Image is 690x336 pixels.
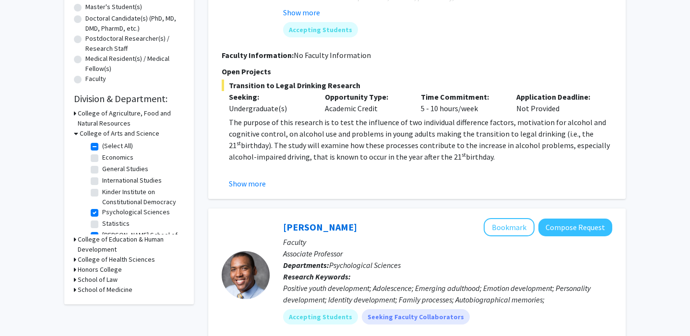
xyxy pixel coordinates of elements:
[283,248,612,259] p: Associate Professor
[509,91,605,114] div: Not Provided
[102,175,162,185] label: International Studies
[283,260,329,270] b: Departments:
[85,74,106,84] label: Faculty
[85,13,184,34] label: Doctoral Candidate(s) (PhD, MD, DMD, PharmD, etc.)
[222,50,294,60] b: Faculty Information:
[318,91,414,114] div: Academic Credit
[78,255,155,265] h3: College of Health Sciences
[229,140,610,162] span: birthday). The study will examine how these processes contribute to the increase in alcohol probl...
[78,108,184,128] h3: College of Agriculture, Food and Natural Resources
[78,275,118,285] h3: School of Law
[283,282,612,305] div: Positive youth development; Adolescence; Emerging adulthood; Emotion development; Personality dev...
[329,260,401,270] span: Psychological Sciences
[7,293,41,329] iframe: Chat
[85,2,142,12] label: Master's Student(s)
[283,7,320,18] button: Show more
[237,139,241,147] sup: st
[222,80,612,91] span: Transition to Legal Drinking Research
[102,164,148,174] label: General Studies
[414,91,510,114] div: 5 - 10 hours/week
[102,207,170,217] label: Psychological Sciences
[466,152,495,162] span: birthday.
[283,221,357,233] a: [PERSON_NAME]
[222,66,612,77] p: Open Projects
[229,117,606,150] span: The purpose of this research is to test the influence of two individual difference factors, motiv...
[80,128,159,139] h3: College of Arts and Science
[229,178,266,189] button: Show more
[484,218,535,236] button: Add Jordan Booker to Bookmarks
[78,234,184,255] h3: College of Education & Human Development
[325,91,406,103] p: Opportunity Type:
[283,309,358,324] mat-chip: Accepting Students
[85,34,184,54] label: Postdoctoral Researcher(s) / Research Staff
[229,91,310,103] p: Seeking:
[229,103,310,114] div: Undergraduate(s)
[78,265,122,275] h3: Honors College
[74,93,184,104] h2: Division & Department:
[283,22,358,37] mat-chip: Accepting Students
[462,151,466,158] sup: st
[283,272,351,281] b: Research Keywords:
[421,91,502,103] p: Time Commitment:
[102,141,133,151] label: (Select All)
[516,91,598,103] p: Application Deadline:
[78,285,132,295] h3: School of Medicine
[102,219,130,229] label: Statistics
[102,152,133,162] label: Economics
[294,50,371,60] span: No Faculty Information
[362,309,470,324] mat-chip: Seeking Faculty Collaborators
[102,230,182,260] label: [PERSON_NAME] School of Government & Public Affairs
[85,54,184,74] label: Medical Resident(s) / Medical Fellow(s)
[102,187,182,207] label: Kinder Institute on Constitutional Democracy
[283,236,612,248] p: Faculty
[538,219,612,236] button: Compose Request to Jordan Booker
